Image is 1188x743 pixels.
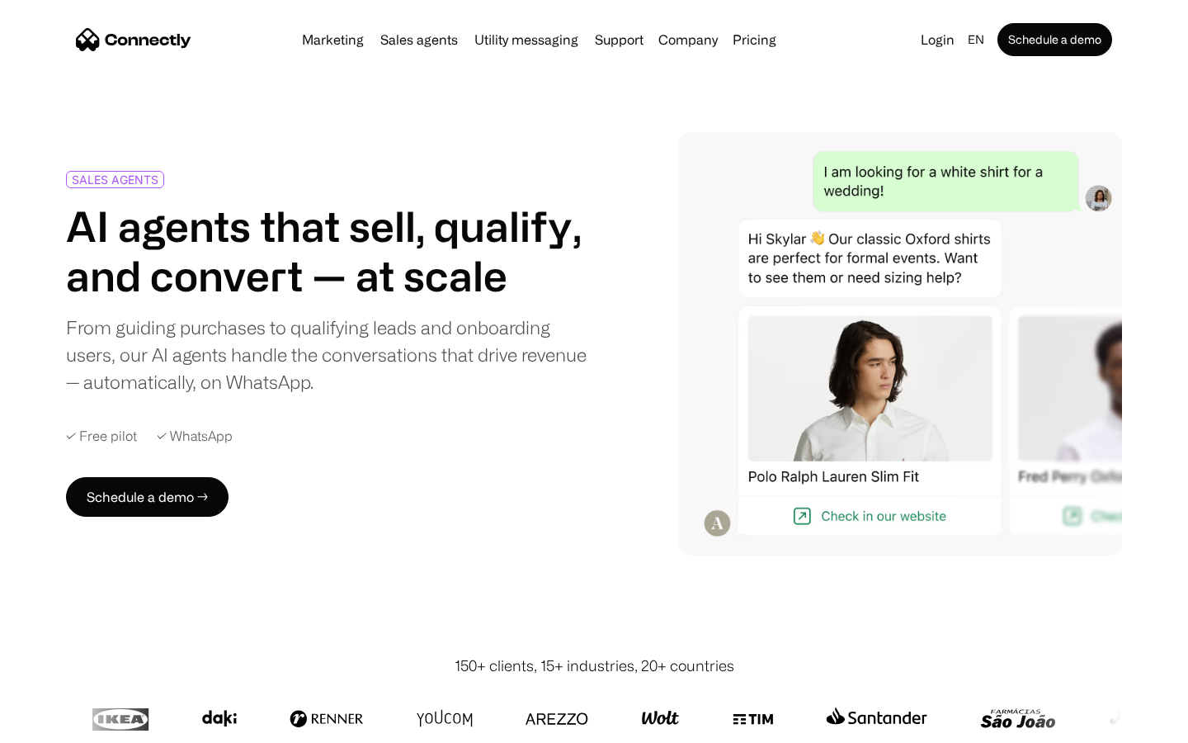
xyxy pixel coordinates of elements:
[72,173,158,186] div: SALES AGENTS
[33,714,99,737] ul: Language list
[66,314,587,395] div: From guiding purchases to qualifying leads and onboarding users, our AI agents handle the convers...
[914,28,961,51] a: Login
[295,33,370,46] a: Marketing
[66,428,137,444] div: ✓ Free pilot
[997,23,1112,56] a: Schedule a demo
[157,428,233,444] div: ✓ WhatsApp
[66,477,229,517] a: Schedule a demo →
[968,28,984,51] div: en
[16,712,99,737] aside: Language selected: English
[588,33,650,46] a: Support
[455,655,734,677] div: 150+ clients, 15+ industries, 20+ countries
[374,33,464,46] a: Sales agents
[66,201,587,301] h1: AI agents that sell, qualify, and convert — at scale
[726,33,783,46] a: Pricing
[658,28,718,51] div: Company
[468,33,585,46] a: Utility messaging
